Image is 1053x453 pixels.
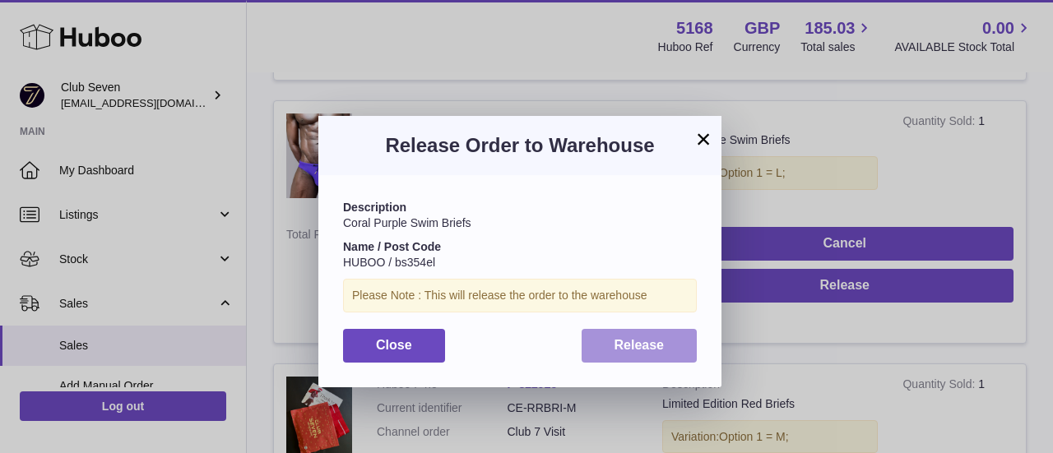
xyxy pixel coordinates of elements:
h3: Release Order to Warehouse [343,132,697,159]
strong: Name / Post Code [343,240,441,253]
span: HUBOO / bs354el [343,256,435,269]
button: × [693,129,713,149]
span: Release [615,338,665,352]
span: Coral Purple Swim Briefs [343,216,471,229]
button: Release [582,329,698,363]
div: Please Note : This will release the order to the warehouse [343,279,697,312]
span: Close [376,338,412,352]
strong: Description [343,201,406,214]
button: Close [343,329,445,363]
